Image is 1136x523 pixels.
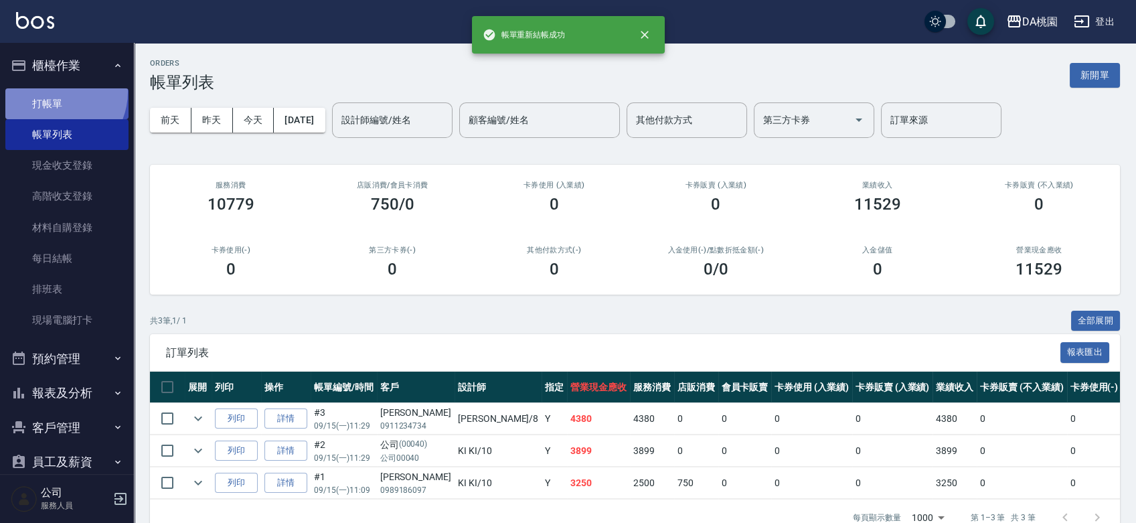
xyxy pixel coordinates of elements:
td: 3250 [567,467,630,499]
img: Person [11,485,37,512]
td: 3899 [630,435,674,467]
button: 登出 [1068,9,1120,34]
td: 0 [1067,435,1122,467]
button: 報表及分析 [5,376,129,410]
span: 訂單列表 [166,346,1060,360]
button: close [630,20,659,50]
td: 4380 [932,403,977,435]
th: 卡券使用 (入業績) [771,372,852,403]
button: DA桃園 [1001,8,1063,35]
button: 客戶管理 [5,410,129,445]
td: Y [542,467,567,499]
p: 09/15 (一) 11:29 [314,420,374,432]
a: 帳單列表 [5,119,129,150]
button: 列印 [215,441,258,461]
button: 全部展開 [1071,311,1121,331]
th: 操作 [261,372,311,403]
button: Open [848,109,870,131]
a: 現金收支登錄 [5,150,129,181]
td: #1 [311,467,377,499]
th: 客戶 [377,372,455,403]
p: (00040) [399,438,428,452]
td: Y [542,435,567,467]
h2: 店販消費 /會員卡消費 [328,181,458,190]
td: Y [542,403,567,435]
th: 指定 [542,372,567,403]
td: 0 [977,467,1066,499]
td: 0 [718,467,772,499]
td: #2 [311,435,377,467]
button: 今天 [233,108,274,133]
td: 0 [1067,467,1122,499]
h5: 公司 [41,486,109,500]
a: 材料自購登錄 [5,212,129,243]
span: 帳單重新結帳成功 [483,28,566,42]
img: Logo [16,12,54,29]
td: 0 [1067,403,1122,435]
button: expand row [188,408,208,429]
button: expand row [188,441,208,461]
p: 0911234734 [380,420,451,432]
td: 0 [674,435,718,467]
div: 公司 [380,438,451,452]
td: 0 [674,403,718,435]
a: 詳情 [264,473,307,494]
button: 昨天 [191,108,233,133]
th: 營業現金應收 [567,372,630,403]
h2: 卡券使用 (入業績) [489,181,619,190]
button: 員工及薪資 [5,445,129,479]
td: 0 [852,403,933,435]
th: 業績收入 [932,372,977,403]
button: expand row [188,473,208,493]
button: [DATE] [274,108,325,133]
h3: 0 [1034,195,1044,214]
th: 展開 [185,372,212,403]
td: 0 [852,435,933,467]
td: KI KI /10 [455,435,542,467]
h3: 0 [873,260,882,279]
p: 共 3 筆, 1 / 1 [150,315,187,327]
h3: 0 [550,260,559,279]
button: 預約管理 [5,342,129,376]
h3: 0 [226,260,236,279]
div: [PERSON_NAME] [380,406,451,420]
h2: 入金使用(-) /點數折抵金額(-) [651,246,781,254]
td: 750 [674,467,718,499]
a: 新開單 [1070,68,1120,81]
h2: 業績收入 [813,181,943,190]
a: 現場電腦打卡 [5,305,129,335]
td: 0 [718,435,772,467]
a: 高階收支登錄 [5,181,129,212]
h3: 0 [550,195,559,214]
td: 0 [771,435,852,467]
div: DA桃園 [1022,13,1058,30]
h2: 卡券販賣 (不入業績) [975,181,1105,190]
td: 4380 [630,403,674,435]
th: 卡券販賣 (不入業績) [977,372,1066,403]
td: #3 [311,403,377,435]
th: 帳單編號/時間 [311,372,377,403]
h3: 0 /0 [704,260,728,279]
td: 0 [771,467,852,499]
h3: 服務消費 [166,181,296,190]
th: 卡券使用(-) [1067,372,1122,403]
td: 0 [977,435,1066,467]
h3: 0 [388,260,397,279]
td: 4380 [567,403,630,435]
a: 打帳單 [5,88,129,119]
p: 公司00040 [380,452,451,464]
button: 前天 [150,108,191,133]
a: 排班表 [5,274,129,305]
p: 09/15 (一) 11:09 [314,484,374,496]
p: 0989186097 [380,484,451,496]
h3: 750/0 [371,195,414,214]
p: 服務人員 [41,500,109,512]
h3: 11529 [1016,260,1062,279]
h3: 10779 [208,195,254,214]
td: 0 [718,403,772,435]
h2: ORDERS [150,59,214,68]
td: 2500 [630,467,674,499]
h2: 卡券使用(-) [166,246,296,254]
td: 0 [977,403,1066,435]
h3: 0 [711,195,720,214]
